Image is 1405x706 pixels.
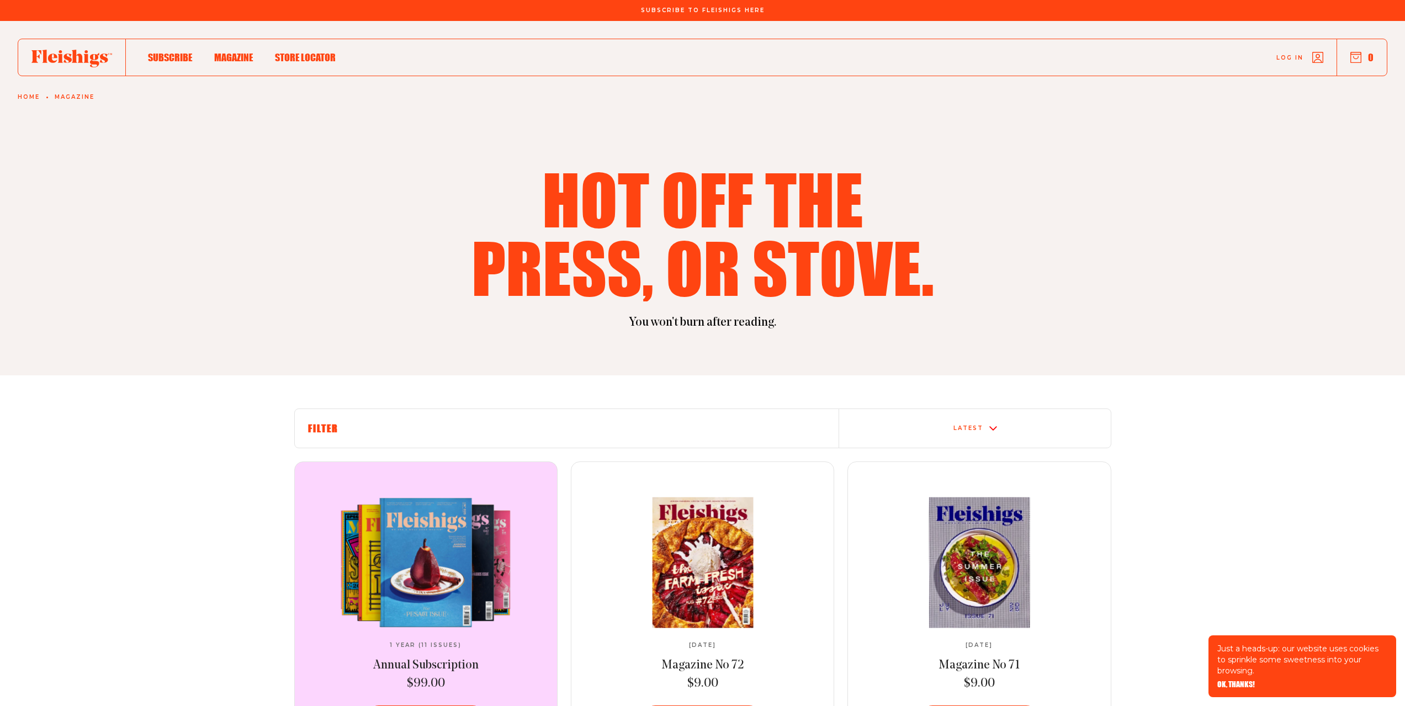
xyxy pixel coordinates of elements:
[294,315,1111,331] p: You won't burn after reading.
[953,425,983,432] div: Latest
[275,50,336,65] a: Store locator
[689,642,716,649] span: [DATE]
[407,676,445,692] span: $99.00
[661,659,744,672] span: Magazine No 72
[641,7,765,14] span: Subscribe To Fleishigs Here
[464,164,941,301] h1: Hot off the press, or stove.
[373,659,479,672] span: Annual Subscription
[939,659,1020,672] span: Magazine No 71
[939,657,1020,674] a: Magazine No 71
[964,676,995,692] span: $9.00
[1217,643,1387,676] p: Just a heads-up: our website uses cookies to sprinkle some sweetness into your browsing.
[275,51,336,63] span: Store locator
[333,497,518,628] img: Annual Subscription
[661,657,744,674] a: Magazine No 72
[214,50,253,65] a: Magazine
[1350,51,1374,63] button: 0
[1276,52,1323,63] a: Log in
[966,642,993,649] span: [DATE]
[887,497,1072,628] a: Magazine No 71Magazine No 71
[214,51,253,63] span: Magazine
[373,657,479,674] a: Annual Subscription
[308,422,825,434] h6: Filter
[639,7,767,13] a: Subscribe To Fleishigs Here
[611,497,795,628] a: Magazine No 72Magazine No 72
[1217,681,1255,688] button: OK, THANKS!
[55,94,94,100] a: Magazine
[610,497,795,628] img: Magazine No 72
[887,497,1072,628] img: Magazine No 71
[687,676,718,692] span: $9.00
[390,642,462,649] span: 1 Year (11 Issues)
[1276,54,1303,62] span: Log in
[333,497,518,628] a: Annual SubscriptionAnnual Subscription
[18,94,40,100] a: Home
